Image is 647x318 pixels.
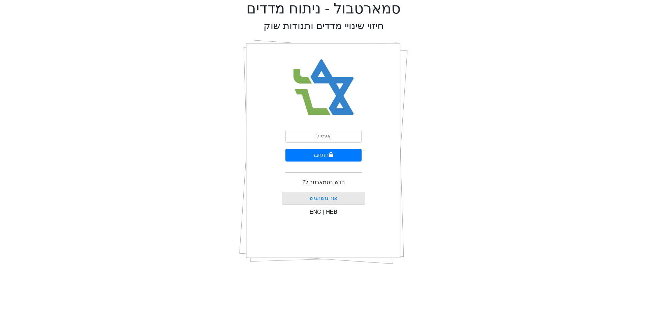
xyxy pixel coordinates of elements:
img: Smart Bull [287,50,360,125]
span: HEB [326,209,338,215]
h2: חיזוי שינויי מדדים ותנודות שוק [264,20,384,32]
p: חדש בסמארטבול? [302,178,344,186]
span: | [323,209,324,215]
a: צור משתמש [310,195,337,201]
input: אימייל [285,130,362,143]
button: צור משתמש [282,192,366,205]
button: התחבר [285,149,362,162]
span: ENG [310,209,321,215]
